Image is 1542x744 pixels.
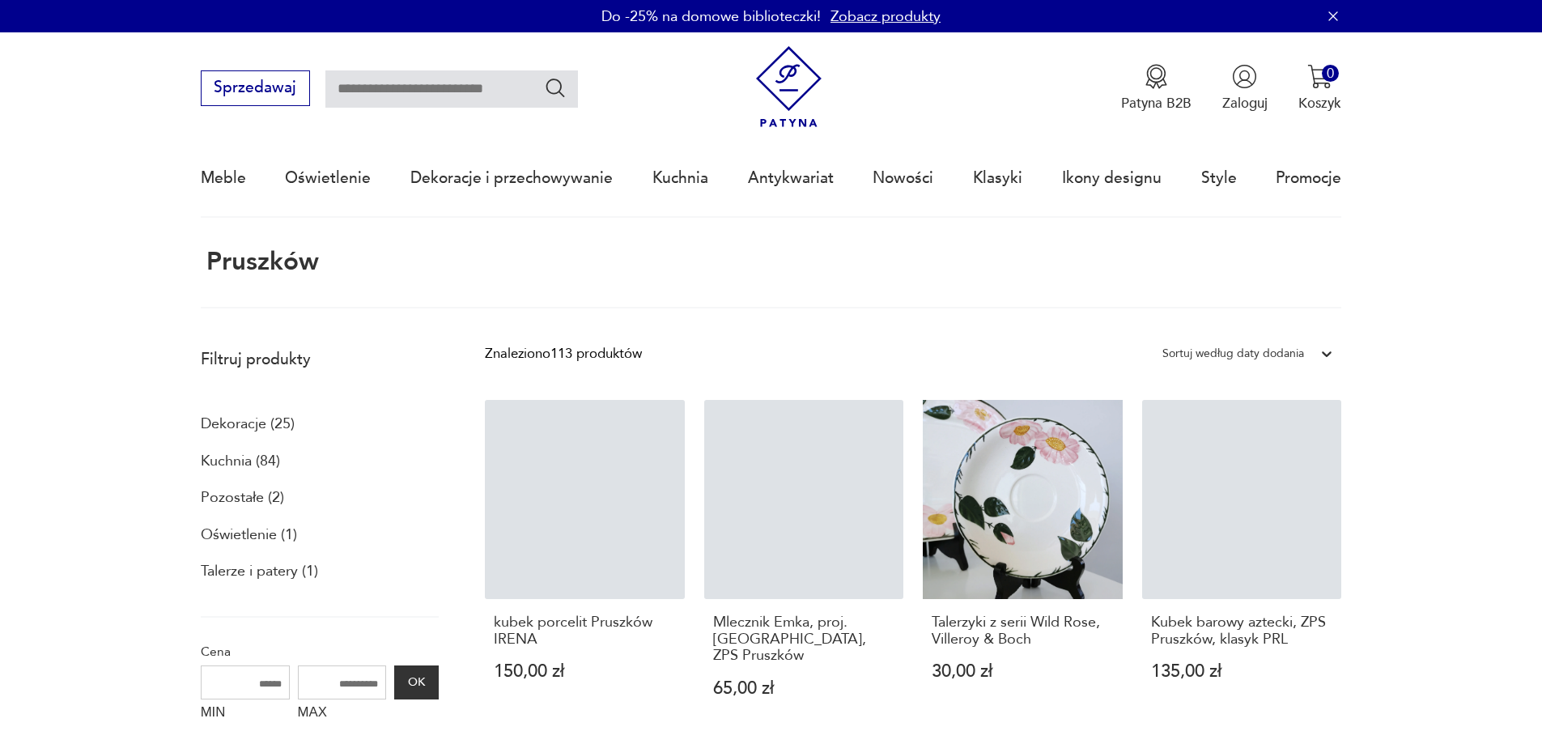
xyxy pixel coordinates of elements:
[544,76,567,100] button: Szukaj
[932,614,1114,648] h3: Talerzyki z serii Wild Rose, Villeroy & Boch
[713,680,895,697] p: 65,00 zł
[652,141,708,215] a: Kuchnia
[410,141,613,215] a: Dekoracje i przechowywanie
[201,249,319,276] h1: Pruszków
[1307,64,1332,89] img: Ikona koszyka
[201,70,310,106] button: Sprzedawaj
[201,448,280,475] a: Kuchnia (84)
[494,663,676,680] p: 150,00 zł
[1298,94,1341,113] p: Koszyk
[1151,614,1333,648] h3: Kubek barowy aztecki, ZPS Pruszków, klasyk PRL
[201,558,318,585] a: Talerze i patery (1)
[201,83,310,96] a: Sprzedawaj
[201,410,295,438] a: Dekoracje (25)
[1162,343,1304,364] div: Sortuj według daty dodania
[1222,64,1268,113] button: Zaloguj
[1121,64,1192,113] button: Patyna B2B
[394,665,438,699] button: OK
[201,641,439,662] p: Cena
[1201,141,1237,215] a: Style
[1232,64,1257,89] img: Ikonka użytkownika
[923,400,1123,735] a: Talerzyki z serii Wild Rose, Villeroy & BochTalerzyki z serii Wild Rose, Villeroy & Boch30,00 zł
[713,614,895,664] h3: Mlecznik Emka, proj. [GEOGRAPHIC_DATA], ZPS Pruszków
[1144,64,1169,89] img: Ikona medalu
[485,400,685,735] a: kubek porcelit Pruszków IRENAkubek porcelit Pruszków IRENA150,00 zł
[201,349,439,370] p: Filtruj produkty
[1121,94,1192,113] p: Patyna B2B
[485,343,642,364] div: Znaleziono 113 produktów
[298,699,387,730] label: MAX
[285,141,371,215] a: Oświetlenie
[1142,400,1342,735] a: Kubek barowy aztecki, ZPS Pruszków, klasyk PRLKubek barowy aztecki, ZPS Pruszków, klasyk PRL135,0...
[873,141,933,215] a: Nowości
[973,141,1022,215] a: Klasyki
[494,614,676,648] h3: kubek porcelit Pruszków IRENA
[1298,64,1341,113] button: 0Koszyk
[201,699,290,730] label: MIN
[1121,64,1192,113] a: Ikona medaluPatyna B2B
[704,400,904,735] a: Mlecznik Emka, proj. Gołajewska, ZPS PruszkówMlecznik Emka, proj. [GEOGRAPHIC_DATA], ZPS Pruszków...
[748,141,834,215] a: Antykwariat
[748,46,830,128] img: Patyna - sklep z meblami i dekoracjami vintage
[1276,141,1341,215] a: Promocje
[1062,141,1162,215] a: Ikony designu
[932,663,1114,680] p: 30,00 zł
[830,6,941,27] a: Zobacz produkty
[1322,65,1339,82] div: 0
[1151,663,1333,680] p: 135,00 zł
[201,484,284,512] a: Pozostałe (2)
[201,521,297,549] a: Oświetlenie (1)
[1222,94,1268,113] p: Zaloguj
[201,141,246,215] a: Meble
[601,6,821,27] p: Do -25% na domowe biblioteczki!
